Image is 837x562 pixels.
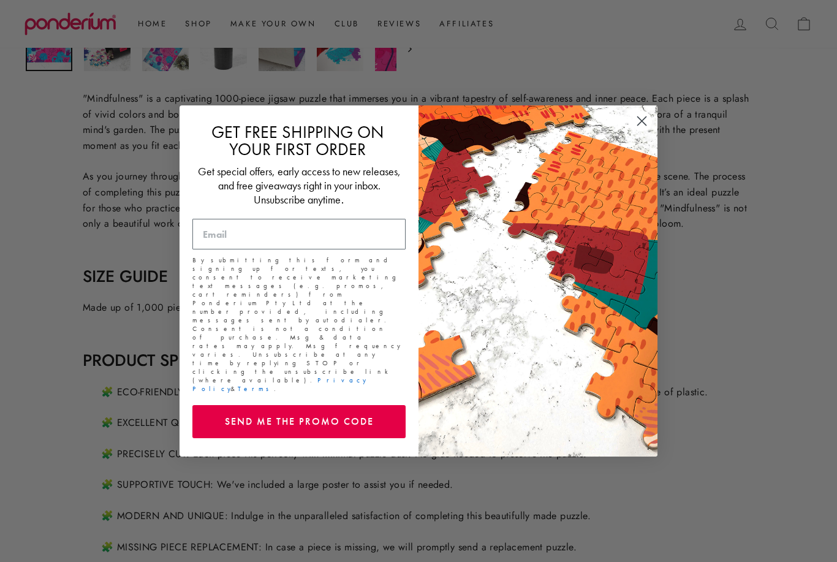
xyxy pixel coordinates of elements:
span: Get special offers, early access to new releases, and free giveaways right in your inbox. [198,164,401,192]
input: Email [192,219,406,249]
button: SEND ME THE PROMO CODE [192,405,406,438]
span: GET FREE SHIPPING ON YOUR FIRST ORDER [211,121,384,160]
span: . [341,194,344,206]
p: By submitting this form and signing up for texts, you consent to receive marketing text messages ... [192,256,406,393]
img: 463cf514-4bc2-4db9-8857-826b03b94972.jpeg [418,105,657,457]
button: Close dialog [631,110,653,132]
a: Terms [238,384,274,393]
a: Privacy Policy [192,376,366,393]
span: Unsubscribe anytime [254,192,341,207]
